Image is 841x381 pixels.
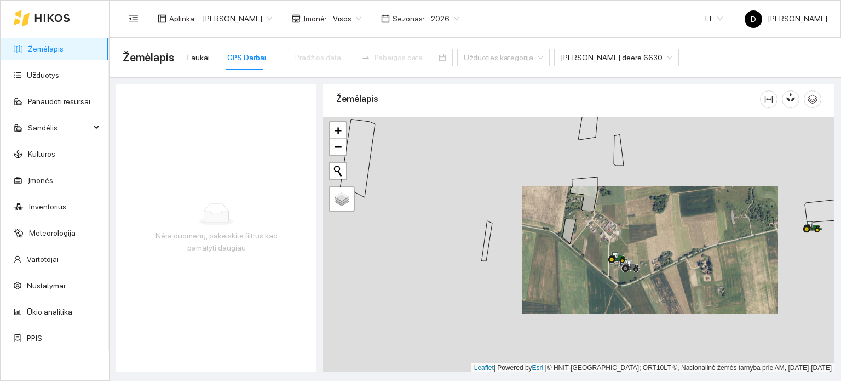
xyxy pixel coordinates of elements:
[333,10,361,27] span: Visos
[330,139,346,155] a: Zoom out
[27,334,42,343] a: PPIS
[203,10,272,27] span: Dovydas Baršauskas
[705,10,723,27] span: LT
[28,150,55,158] a: Kultūros
[187,52,210,64] div: Laukai
[375,52,436,64] input: Pabaigos data
[761,95,777,104] span: column-width
[474,364,494,372] a: Leaflet
[28,176,53,185] a: Įmonės
[27,71,59,79] a: Užduotys
[361,53,370,62] span: swap-right
[760,90,777,108] button: column-width
[123,8,145,30] button: menu-fold
[330,163,346,179] button: Initiate a new search
[28,44,64,53] a: Žemėlapis
[29,229,76,237] a: Meteorologija
[28,97,90,106] a: Panaudoti resursai
[381,14,390,23] span: calendar
[471,363,834,373] div: | Powered by © HNIT-[GEOGRAPHIC_DATA]; ORT10LT ©, Nacionalinė žemės tarnyba prie AM, [DATE]-[DATE]
[169,13,196,25] span: Aplinka :
[361,53,370,62] span: to
[295,52,357,64] input: Pradžios data
[303,13,326,25] span: Įmonė :
[335,123,342,137] span: +
[393,13,424,25] span: Sezonas :
[158,14,166,23] span: layout
[227,52,266,64] div: GPS Darbai
[27,308,72,316] a: Ūkio analitika
[123,49,174,66] span: Žemėlapis
[129,14,139,24] span: menu-fold
[292,14,301,23] span: shop
[532,364,544,372] a: Esri
[431,10,459,27] span: 2026
[745,14,827,23] span: [PERSON_NAME]
[27,281,65,290] a: Nustatymai
[335,140,342,153] span: −
[330,187,354,211] a: Layers
[545,364,547,372] span: |
[561,49,672,66] span: John deere 6630
[27,255,59,264] a: Vartotojai
[143,230,289,254] div: Nėra duomenų, pakeiskite filtrus kad pamatyti daugiau
[751,10,756,28] span: D
[29,202,66,211] a: Inventorius
[330,122,346,139] a: Zoom in
[28,117,90,139] span: Sandėlis
[336,83,760,115] div: Žemėlapis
